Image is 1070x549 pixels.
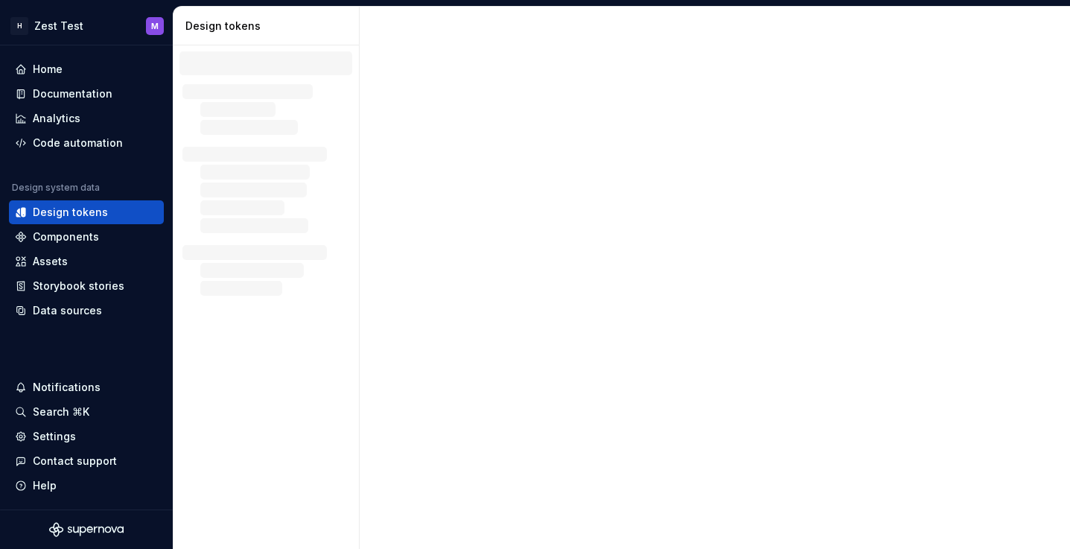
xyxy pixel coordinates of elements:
button: Notifications [9,375,164,399]
div: Documentation [33,86,112,101]
div: Design system data [12,182,100,194]
div: Notifications [33,380,101,395]
div: Zest Test [34,19,83,34]
a: Settings [9,425,164,448]
a: Assets [9,250,164,273]
a: Documentation [9,82,164,106]
div: Contact support [33,454,117,469]
button: Help [9,474,164,498]
a: Design tokens [9,200,164,224]
button: Contact support [9,449,164,473]
div: Data sources [33,303,102,318]
div: Design tokens [33,205,108,220]
div: Assets [33,254,68,269]
a: Components [9,225,164,249]
a: Storybook stories [9,274,164,298]
div: Help [33,478,57,493]
div: Home [33,62,63,77]
button: HZest TestM [3,10,170,42]
div: M [151,20,159,32]
a: Data sources [9,299,164,323]
button: Search ⌘K [9,400,164,424]
div: Storybook stories [33,279,124,293]
div: Search ⌘K [33,404,89,419]
div: Design tokens [185,19,353,34]
div: Code automation [33,136,123,150]
div: Analytics [33,111,80,126]
a: Code automation [9,131,164,155]
svg: Supernova Logo [49,522,124,537]
div: Settings [33,429,76,444]
a: Analytics [9,107,164,130]
div: H [10,17,28,35]
div: Components [33,229,99,244]
a: Home [9,57,164,81]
